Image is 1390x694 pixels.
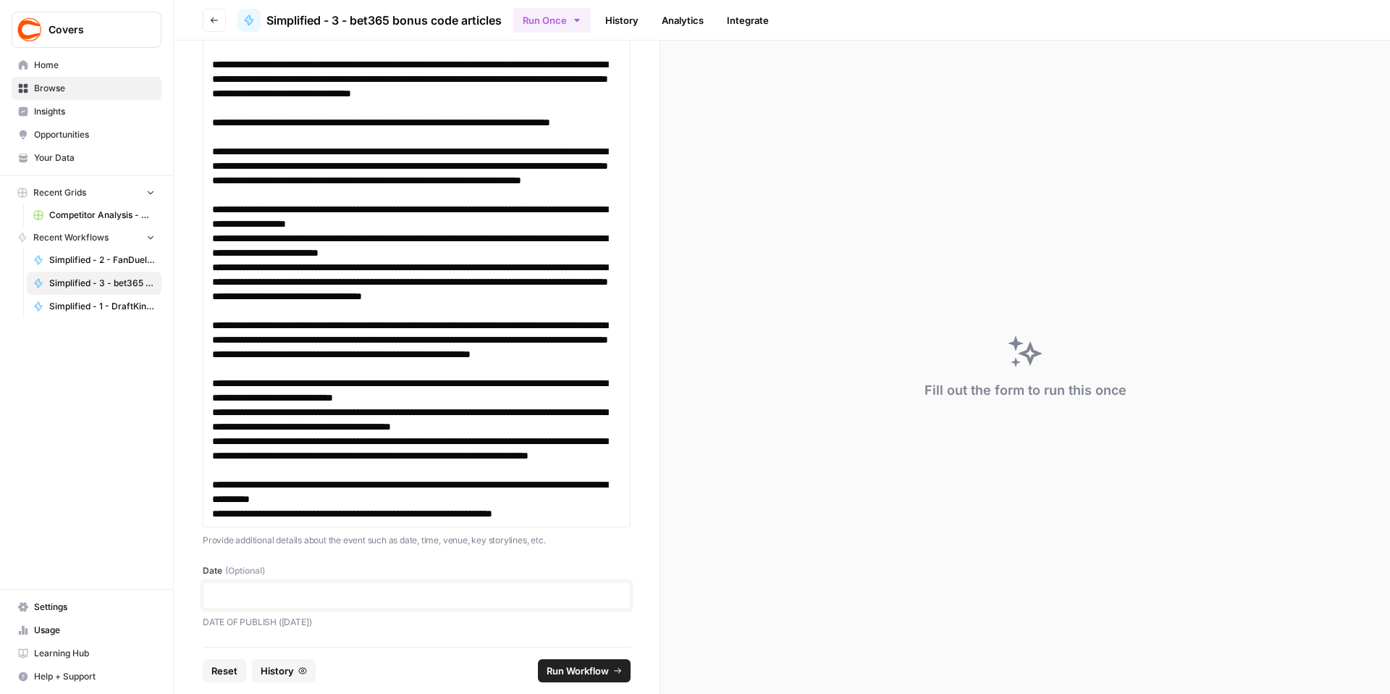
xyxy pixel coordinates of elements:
[34,82,155,95] span: Browse
[203,564,631,577] label: Date
[211,664,237,678] span: Reset
[33,231,109,244] span: Recent Workflows
[266,12,502,29] span: Simplified - 3 - bet365 bonus code articles
[203,659,246,682] button: Reset
[17,17,43,43] img: Covers Logo
[225,564,265,577] span: (Optional)
[538,659,631,682] button: Run Workflow
[12,595,161,619] a: Settings
[34,128,155,141] span: Opportunities
[12,54,161,77] a: Home
[27,295,161,318] a: Simplified - 1 - DraftKings promo code articles
[203,615,631,630] p: DATE OF PUBLISH ([DATE])
[34,601,155,614] span: Settings
[12,77,161,100] a: Browse
[547,664,609,678] span: Run Workflow
[34,59,155,72] span: Home
[597,9,647,32] a: History
[12,182,161,204] button: Recent Grids
[34,105,155,118] span: Insights
[12,123,161,146] a: Opportunities
[12,619,161,642] a: Usage
[49,254,155,267] span: Simplified - 2 - FanDuel promo code articles
[34,647,155,660] span: Learning Hub
[27,272,161,295] a: Simplified - 3 - bet365 bonus code articles
[261,664,294,678] span: History
[12,146,161,170] a: Your Data
[252,659,316,682] button: History
[49,300,155,313] span: Simplified - 1 - DraftKings promo code articles
[34,624,155,637] span: Usage
[34,151,155,164] span: Your Data
[12,227,161,248] button: Recent Workflows
[513,8,591,33] button: Run Once
[203,533,631,548] p: Provide additional details about the event such as date, time, venue, key storylines, etc.
[12,642,161,665] a: Learning Hub
[12,665,161,688] button: Help + Support
[49,209,155,222] span: Competitor Analysis - URL Specific Grid
[237,9,502,32] a: Simplified - 3 - bet365 bonus code articles
[924,380,1126,401] div: Fill out the form to run this once
[653,9,712,32] a: Analytics
[34,670,155,683] span: Help + Support
[27,248,161,272] a: Simplified - 2 - FanDuel promo code articles
[49,22,136,37] span: Covers
[718,9,778,32] a: Integrate
[33,186,86,199] span: Recent Grids
[12,100,161,123] a: Insights
[49,277,155,290] span: Simplified - 3 - bet365 bonus code articles
[12,12,161,48] button: Workspace: Covers
[27,204,161,227] a: Competitor Analysis - URL Specific Grid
